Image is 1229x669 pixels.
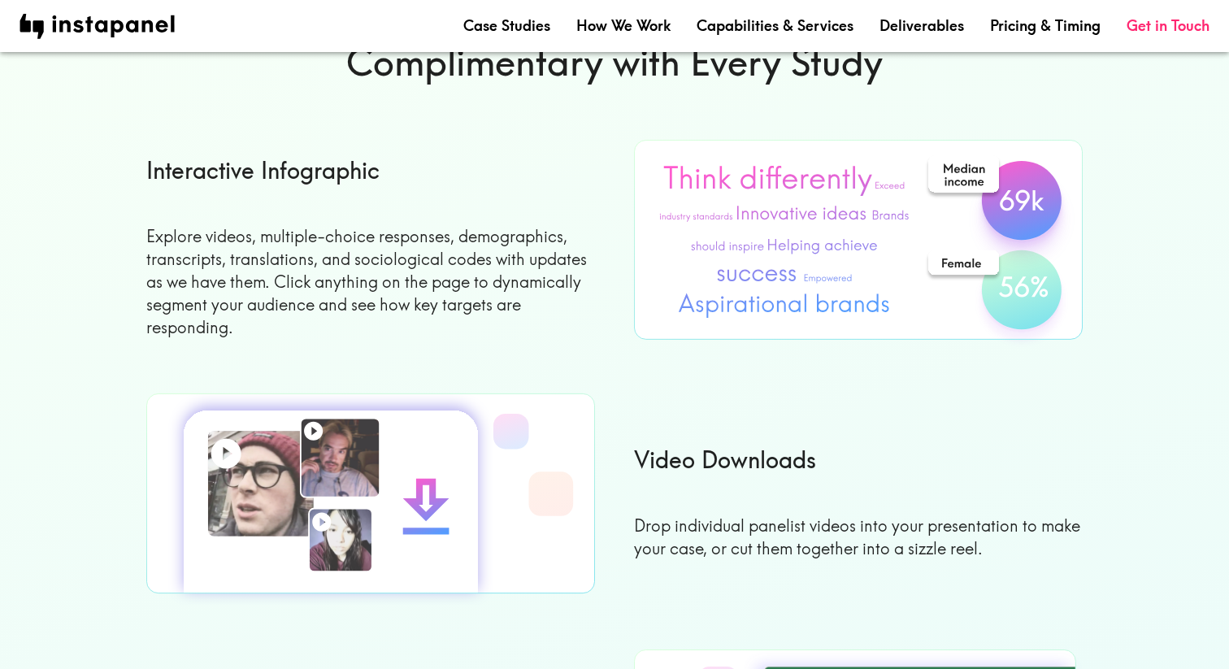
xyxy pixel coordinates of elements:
img: Recruit & Record [146,393,595,605]
a: Get in Touch [1127,15,1209,36]
h6: Interactive Infographic [146,154,595,186]
img: instapanel [20,14,175,39]
a: Pricing & Timing [990,15,1101,36]
h6: Video Downloads [634,444,1083,476]
img: Spreadsheet Export [634,140,1083,349]
a: Case Studies [463,15,550,36]
h6: Complimentary with Every Study [146,37,1083,88]
a: How We Work [576,15,671,36]
a: Capabilities & Services [697,15,853,36]
a: Deliverables [879,15,964,36]
p: Explore videos, multiple-choice responses, demographics, transcripts, translations, and sociologi... [146,225,595,339]
p: Drop individual panelist videos into your presentation to make your case, or cut them together in... [634,515,1083,560]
